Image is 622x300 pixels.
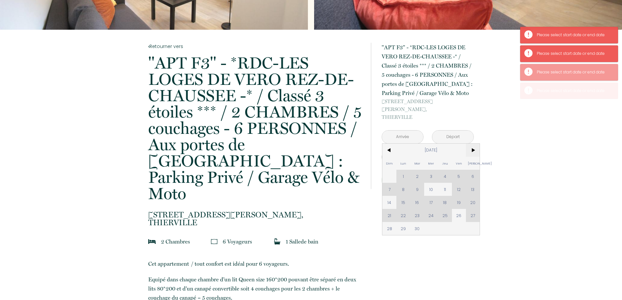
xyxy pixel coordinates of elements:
p: Cet appartement / tout confort est idéal pour 6 voyageurs. [148,259,362,268]
span: Jeu [438,157,452,170]
p: "APT F3" - *RDC-LES LOGES DE VERO REZ-DE-CHAUSSEE -* / Classé 3 étoiles *** / 2 CHAMBRES / 5 couc... [148,55,362,202]
span: 28 [382,222,396,235]
span: < [382,144,396,157]
span: 10 [424,183,438,196]
div: Please select start date or end date [537,32,611,38]
p: THIERVILLE [148,211,362,227]
span: Mer [424,157,438,170]
input: Départ [432,131,473,143]
span: s [188,238,190,245]
span: [PERSON_NAME] [466,157,480,170]
a: Retourner vers [148,43,362,50]
span: Dim [382,157,396,170]
span: Lun [396,157,410,170]
span: Ven [452,157,466,170]
span: [STREET_ADDRESS][PERSON_NAME], [382,98,474,113]
span: 11 [438,183,452,196]
p: 2 Chambre [161,237,190,246]
span: s [250,238,252,245]
span: [STREET_ADDRESS][PERSON_NAME], [148,211,362,219]
div: Please select start date or end date [537,69,611,75]
p: "APT F3" - *RDC-LES LOGES DE VERO REZ-DE-CHAUSSEE -* / Classé 3 étoiles *** / 2 CHAMBRES / 5 couc... [382,43,474,98]
span: 26 [452,209,466,222]
span: 29 [396,222,410,235]
p: THIERVILLE [382,98,474,121]
div: Please select start date or end date [537,51,611,57]
span: [DATE] [396,144,466,157]
span: 14 [382,196,396,209]
span: 30 [410,222,424,235]
p: 6 Voyageur [223,237,252,246]
div: Please select start date or end date [537,88,611,94]
span: Mar [410,157,424,170]
button: Réserver [382,171,474,189]
input: Arrivée [382,131,423,143]
span: > [466,144,480,157]
p: 1 Salle de bain [286,237,318,246]
img: guests [211,238,217,245]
